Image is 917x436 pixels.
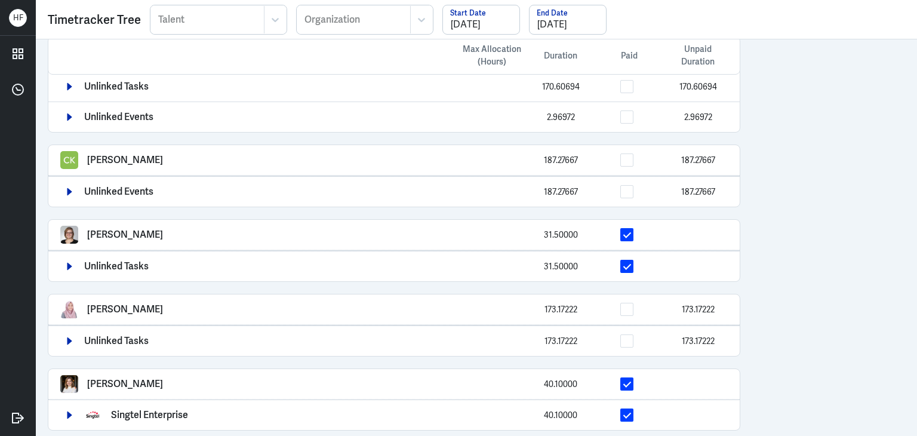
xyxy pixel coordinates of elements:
[9,9,27,27] div: H F
[84,336,149,346] p: Unlinked Tasks
[668,43,728,68] span: Unpaid Duration
[544,336,577,346] span: 173.17222
[684,112,712,122] span: 2.96972
[547,112,575,122] span: 2.96972
[544,155,578,165] span: 187.27667
[48,11,141,29] div: Timetracker Tree
[544,50,577,62] span: Duration
[87,304,163,315] p: [PERSON_NAME]
[84,186,153,197] p: Unlinked Events
[84,261,149,272] p: Unlinked Tasks
[60,151,78,169] img: Charu KANOJIA
[679,81,717,92] span: 170.60694
[443,5,519,34] input: Start Date
[544,186,578,197] span: 187.27667
[681,155,715,165] span: 187.27667
[544,261,578,272] span: 31.50000
[590,50,668,62] div: Paid
[544,379,577,389] span: 40.10000
[681,186,715,197] span: 187.27667
[87,229,163,240] p: [PERSON_NAME]
[60,226,78,244] img: Robyn Hochstetler
[84,81,149,92] p: Unlinked Tasks
[87,155,163,165] p: [PERSON_NAME]
[60,375,78,393] img: Ashleigh Adair
[111,410,188,420] p: Singtel Enterprise
[84,406,102,424] img: Singtel Enterprise
[542,81,580,92] span: 170.60694
[84,112,153,122] p: Unlinked Events
[87,379,163,389] p: [PERSON_NAME]
[530,5,606,34] input: End Date
[682,304,715,315] span: 173.17222
[544,410,577,420] span: 40.10000
[544,304,577,315] span: 173.17222
[682,336,715,346] span: 173.17222
[60,300,78,318] img: Ayu Asmala Dewi
[544,229,578,240] span: 31.50000
[453,43,531,68] div: Max Allocation (Hours)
